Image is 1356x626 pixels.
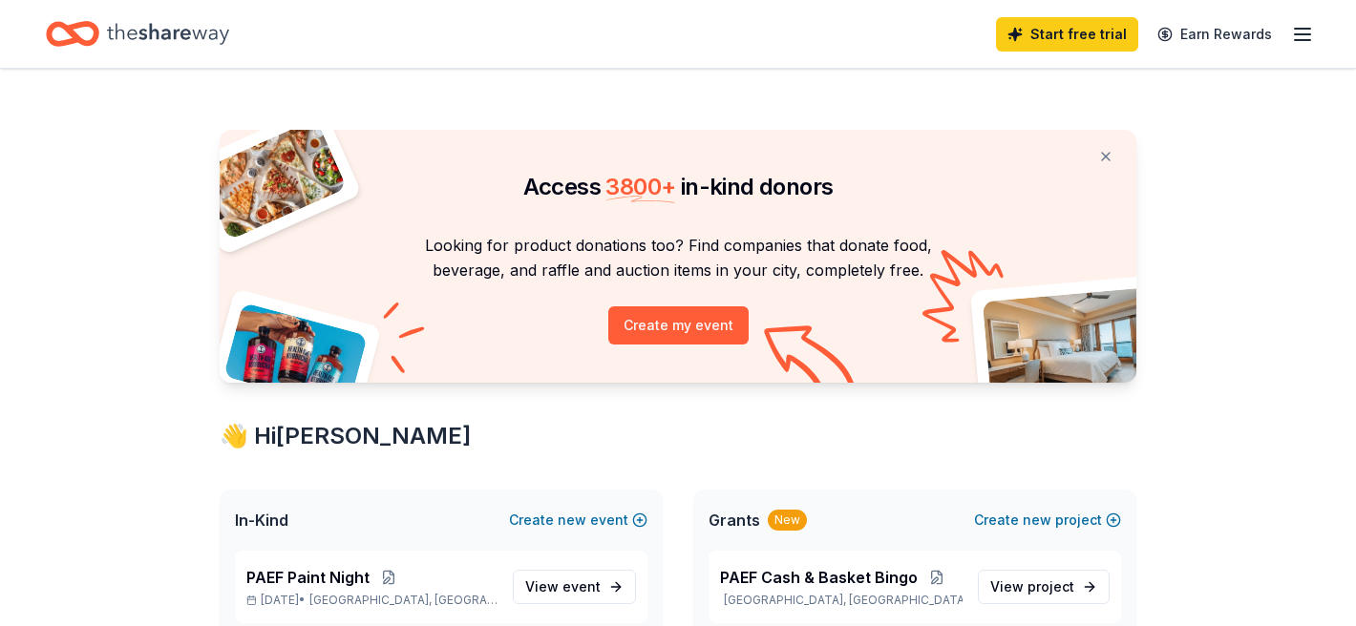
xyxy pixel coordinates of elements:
div: New [768,510,807,531]
p: Looking for product donations too? Find companies that donate food, beverage, and raffle and auct... [243,233,1113,283]
span: Grants [709,509,760,532]
span: Access in-kind donors [523,173,834,200]
span: [GEOGRAPHIC_DATA], [GEOGRAPHIC_DATA] [309,593,498,608]
a: Earn Rewards [1146,17,1283,52]
img: Curvy arrow [764,325,859,397]
div: 👋 Hi [PERSON_NAME] [220,421,1136,451]
span: new [558,509,586,532]
span: 3800 + [605,173,675,200]
a: Home [46,11,229,56]
span: event [562,578,601,595]
p: [DATE] • [246,593,498,608]
span: new [1023,509,1051,532]
span: PAEF Cash & Basket Bingo [720,566,918,589]
a: View project [978,570,1110,604]
a: View event [513,570,636,604]
img: Pizza [199,118,348,240]
span: View [525,575,601,598]
p: [GEOGRAPHIC_DATA], [GEOGRAPHIC_DATA] [720,593,963,608]
a: Start free trial [996,17,1138,52]
span: PAEF Paint Night [246,566,370,589]
button: Create my event [608,306,749,344]
span: project [1028,578,1074,595]
button: Createnewproject [974,509,1121,532]
span: In-Kind [235,509,288,532]
span: View [990,575,1074,598]
button: Createnewevent [509,509,647,532]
